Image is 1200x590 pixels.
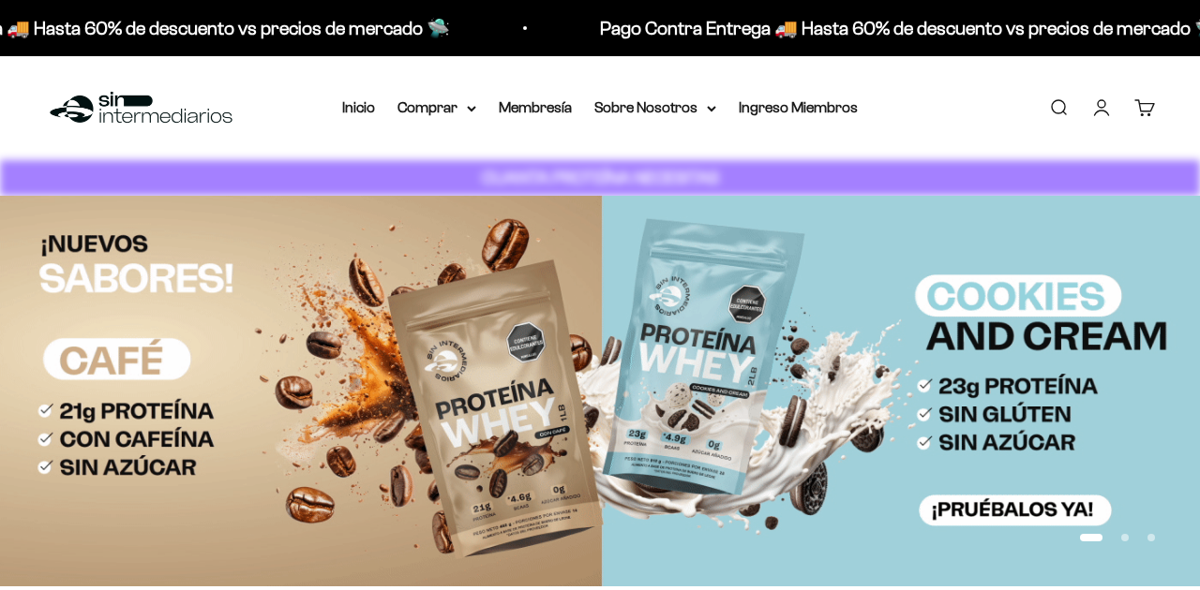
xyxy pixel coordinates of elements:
a: Ingreso Miembros [739,99,858,115]
summary: Sobre Nosotros [594,96,716,120]
summary: Comprar [397,96,476,120]
a: Inicio [342,99,375,115]
a: Membresía [499,99,572,115]
strong: CUANTA PROTEÍNA NECESITAS [482,168,719,187]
